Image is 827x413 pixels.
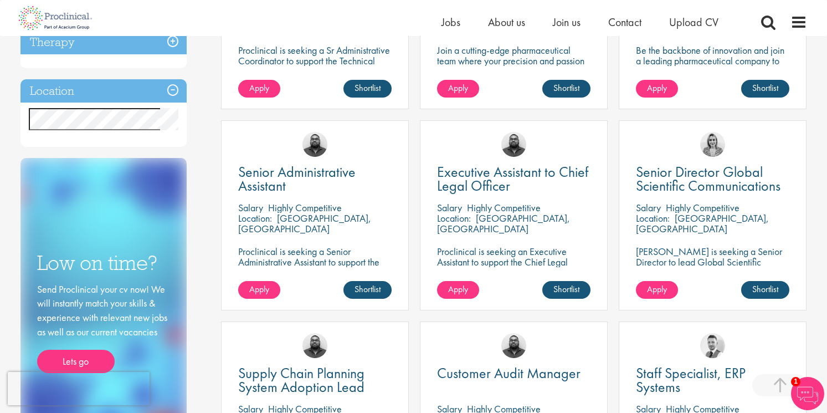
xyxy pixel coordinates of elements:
[647,82,667,94] span: Apply
[501,132,526,157] img: Ashley Bennett
[238,212,272,225] span: Location:
[636,364,746,396] span: Staff Specialist, ERP Systems
[238,366,392,394] a: Supply Chain Planning System Adoption Lead
[741,80,789,98] a: Shortlist
[238,281,280,299] a: Apply
[249,82,269,94] span: Apply
[636,201,661,214] span: Salary
[343,281,392,299] a: Shortlist
[448,283,468,295] span: Apply
[700,132,725,157] img: Merna Hermiz
[37,282,170,374] div: Send Proclinical your cv now! We will instantly match your skills & experience with relevant new ...
[700,333,725,358] img: Giovanni Esposito
[238,162,356,195] span: Senior Administrative Assistant
[238,246,392,288] p: Proclinical is seeking a Senior Administrative Assistant to support the Clinical Development and ...
[238,212,371,235] p: [GEOGRAPHIC_DATA], [GEOGRAPHIC_DATA]
[791,377,800,386] span: 1
[636,45,789,87] p: Be the backbone of innovation and join a leading pharmaceutical company to help keep life-changin...
[343,80,392,98] a: Shortlist
[542,80,590,98] a: Shortlist
[636,212,670,225] span: Location:
[238,80,280,98] a: Apply
[636,165,789,193] a: Senior Director Global Scientific Communications
[238,45,392,98] p: Proclinical is seeking a Sr Administrative Coordinator to support the Technical Operations depart...
[302,132,327,157] img: Ashley Bennett
[268,201,342,214] p: Highly Competitive
[238,165,392,193] a: Senior Administrative Assistant
[636,246,789,288] p: [PERSON_NAME] is seeking a Senior Director to lead Global Scientific Communications to join our c...
[636,162,780,195] span: Senior Director Global Scientific Communications
[8,372,150,405] iframe: reCAPTCHA
[636,281,678,299] a: Apply
[647,283,667,295] span: Apply
[437,45,590,87] p: Join a cutting-edge pharmaceutical team where your precision and passion for quality will help sh...
[501,333,526,358] img: Ashley Bennett
[20,79,187,103] h3: Location
[741,281,789,299] a: Shortlist
[437,212,570,235] p: [GEOGRAPHIC_DATA], [GEOGRAPHIC_DATA]
[636,80,678,98] a: Apply
[437,162,588,195] span: Executive Assistant to Chief Legal Officer
[636,366,789,394] a: Staff Specialist, ERP Systems
[448,82,468,94] span: Apply
[669,15,718,29] a: Upload CV
[437,165,590,193] a: Executive Assistant to Chief Legal Officer
[636,212,769,235] p: [GEOGRAPHIC_DATA], [GEOGRAPHIC_DATA]
[238,201,263,214] span: Salary
[437,246,590,299] p: Proclinical is seeking an Executive Assistant to support the Chief Legal Officer (CLO) in [GEOGRA...
[467,201,541,214] p: Highly Competitive
[437,366,590,380] a: Customer Audit Manager
[608,15,641,29] a: Contact
[542,281,590,299] a: Shortlist
[553,15,581,29] a: Join us
[437,281,479,299] a: Apply
[238,364,364,396] span: Supply Chain Planning System Adoption Lead
[488,15,525,29] a: About us
[437,212,471,225] span: Location:
[20,30,187,54] h3: Therapy
[37,252,170,274] h3: Low on time?
[437,80,479,98] a: Apply
[441,15,460,29] a: Jobs
[249,283,269,295] span: Apply
[791,377,824,410] img: Chatbot
[302,333,327,358] img: Ashley Bennett
[666,201,739,214] p: Highly Competitive
[37,350,115,373] a: Lets go
[437,201,462,214] span: Salary
[437,364,581,383] span: Customer Audit Manager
